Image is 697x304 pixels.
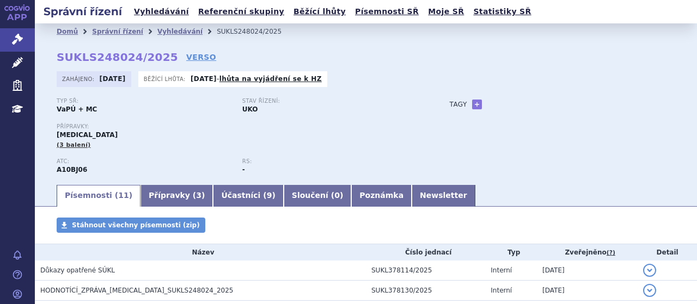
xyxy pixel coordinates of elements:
[40,287,234,294] span: HODNOTÍCÍ_ZPRÁVA_RYBELSUS_SUKLS248024_2025
[366,281,485,301] td: SUKL378130/2025
[92,28,143,35] a: Správní řízení
[352,4,422,19] a: Písemnosti SŘ
[157,28,203,35] a: Vyhledávání
[366,244,485,260] th: Číslo jednací
[290,4,349,19] a: Běžící lhůty
[242,158,417,165] p: RS:
[450,98,467,111] h3: Tagy
[35,244,366,260] th: Název
[219,75,322,83] a: lhůta na vyjádření se k HZ
[57,158,231,165] p: ATC:
[40,266,115,274] span: Důkazy opatřené SÚKL
[638,244,697,260] th: Detail
[57,166,87,173] strong: SEMAGLUTID
[472,100,482,109] a: +
[643,284,656,297] button: detail
[57,98,231,104] p: Typ SŘ:
[284,185,351,207] a: Sloučení (0)
[191,75,322,83] p: -
[57,185,140,207] a: Písemnosti (11)
[140,185,213,207] a: Přípravky (3)
[62,75,96,83] span: Zahájeno:
[191,75,217,83] strong: [DATE]
[242,166,245,173] strong: -
[242,98,417,104] p: Stav řízení:
[412,185,475,207] a: Newsletter
[351,185,412,207] a: Poznámka
[57,218,205,233] a: Stáhnout všechny písemnosti (zip)
[57,141,91,148] span: (3 balení)
[267,191,272,200] span: 9
[72,221,200,229] span: Stáhnout všechny písemnosti (zip)
[57,106,97,113] strong: VaPÚ + MC
[334,191,340,200] span: 0
[118,191,129,200] span: 11
[57,123,428,130] p: Přípravky:
[57,51,178,64] strong: SUKLS248024/2025
[491,287,512,294] span: Interní
[217,23,296,40] li: SUKLS248024/2025
[57,28,78,35] a: Domů
[242,106,258,113] strong: UKO
[470,4,534,19] a: Statistiky SŘ
[186,52,216,63] a: VERSO
[491,266,512,274] span: Interní
[537,260,638,281] td: [DATE]
[537,281,638,301] td: [DATE]
[213,185,283,207] a: Účastníci (9)
[35,4,131,19] h2: Správní řízení
[131,4,192,19] a: Vyhledávání
[366,260,485,281] td: SUKL378114/2025
[195,4,288,19] a: Referenční skupiny
[144,75,188,83] span: Běžící lhůta:
[425,4,467,19] a: Moje SŘ
[485,244,537,260] th: Typ
[100,75,126,83] strong: [DATE]
[537,244,638,260] th: Zveřejněno
[607,249,615,257] abbr: (?)
[643,264,656,277] button: detail
[196,191,201,200] span: 3
[57,131,118,139] span: [MEDICAL_DATA]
